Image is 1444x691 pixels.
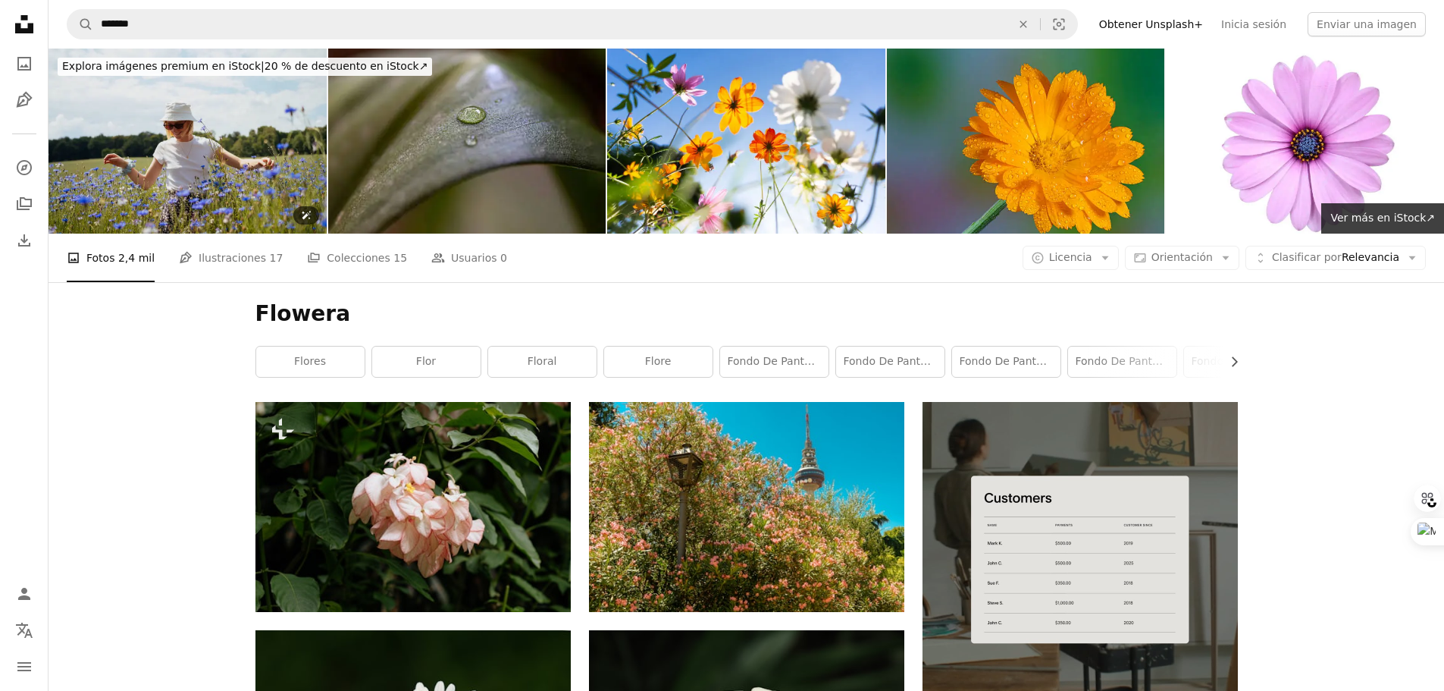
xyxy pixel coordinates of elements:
button: Borrar [1007,10,1040,39]
form: Encuentra imágenes en todo el sitio [67,9,1078,39]
span: Explora imágenes premium en iStock | [62,60,265,72]
a: farola en blanco y negro [589,500,904,514]
button: Clasificar porRelevancia [1245,246,1426,270]
a: flor [372,347,481,377]
a: Inicio — Unsplash [9,9,39,42]
a: fondo de pantalla [952,347,1060,377]
a: Historial de descargas [9,225,39,256]
a: Ver más en iStock↗ [1321,203,1444,234]
img: Gotas de agua en la hoja de una planta [328,49,606,234]
a: Iniciar sesión / Registrarse [9,579,39,609]
a: un racimo de flores rosadas con hojas verdes [255,500,571,514]
button: Licencia [1023,246,1119,270]
span: Ver más en iStock ↗ [1330,212,1435,224]
button: Idioma [9,615,39,645]
a: Obtener Unsplash+ [1090,12,1212,36]
a: fondo de pantalla estético [720,347,828,377]
a: fondo de pantalla 4k [1068,347,1176,377]
a: flores [256,347,365,377]
button: Buscar en Unsplash [67,10,93,39]
span: 17 [269,250,283,266]
img: un racimo de flores rosadas con hojas verdes [255,402,571,612]
a: fondo de pantalla de portátil [1184,347,1292,377]
a: flore [604,347,713,377]
img: farola en blanco y negro [589,402,904,612]
span: Relevancia [1272,250,1399,265]
a: Explorar [9,152,39,183]
img: Mujer joven en un mar de acianos azules [49,49,327,234]
span: Orientación [1151,251,1213,263]
a: Inicia sesión [1212,12,1295,36]
h1: Flowera [255,300,1238,328]
button: Orientación [1125,246,1239,270]
div: 20 % de descuento en iStock ↗ [58,58,432,76]
a: floral [488,347,597,377]
span: 0 [500,250,507,266]
button: Búsqueda visual [1041,10,1077,39]
button: Enviar una imagen [1308,12,1426,36]
a: Explora imágenes premium en iStock|20 % de descuento en iStock↗ [49,49,441,85]
img: Flor de Osteospermum de margarita africana rosada única [1166,49,1444,234]
button: Menú [9,652,39,682]
button: desplazar lista a la derecha [1220,347,1238,377]
a: Usuarios 0 [431,234,507,282]
a: Ilustraciones [9,85,39,115]
span: 15 [393,250,407,266]
a: Fotos [9,49,39,79]
a: Ilustraciones 17 [179,234,283,282]
a: Colecciones 15 [307,234,407,282]
img: Close-up of a wild marigold (Calendula arvensis) flower head [887,49,1165,234]
a: fondo de pantalla pantalla completum [836,347,944,377]
span: Clasificar por [1272,251,1342,263]
span: Licencia [1049,251,1092,263]
a: Colecciones [9,189,39,219]
img: Cosmos blooming in a park [607,49,885,234]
